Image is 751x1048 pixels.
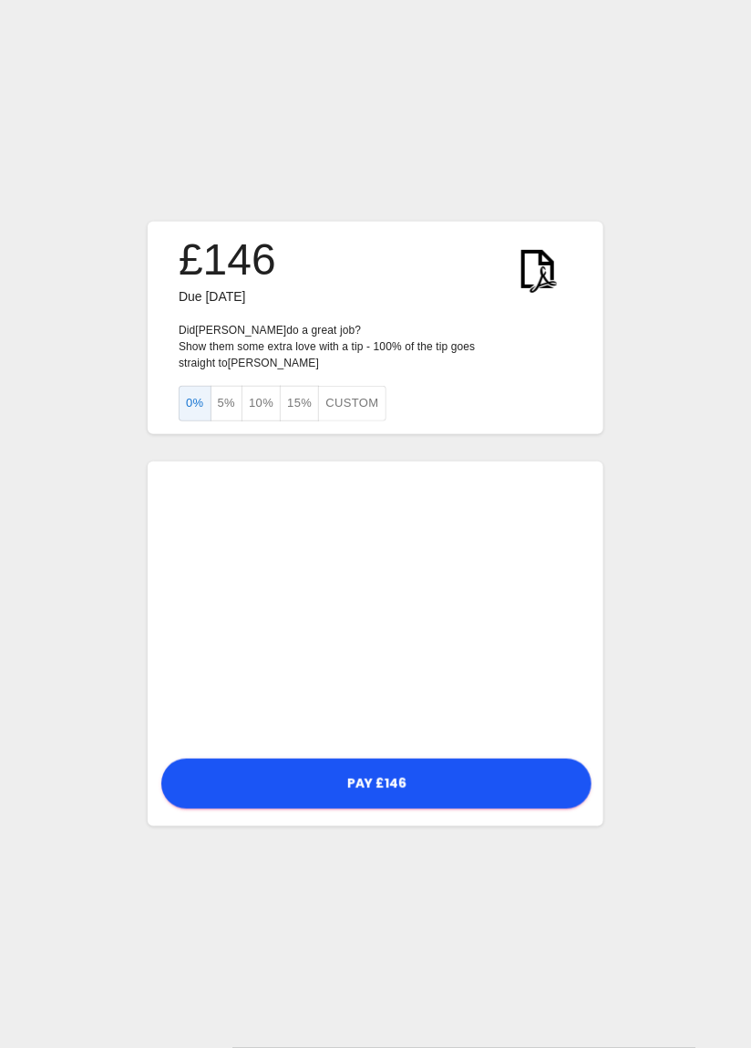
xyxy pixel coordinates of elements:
[157,471,594,747] iframe: Secure payment input frame
[179,386,211,421] button: 0%
[242,386,281,421] button: 10%
[179,234,276,285] h3: £146
[161,759,592,809] button: Pay £146
[503,234,572,304] img: KWtEnYElUAjQEnRfPUW9W5ea6t5aBiGYRiGYRiGYRg1o9H4B2ScLFicwGxqAAAAAElFTkSuQmCC
[179,322,572,371] p: Did [PERSON_NAME] do a great job? Show them some extra love with a tip - 100% of the tip goes str...
[318,386,386,421] button: Custom
[179,289,246,304] span: Due [DATE]
[211,386,243,421] button: 5%
[280,386,319,421] button: 15%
